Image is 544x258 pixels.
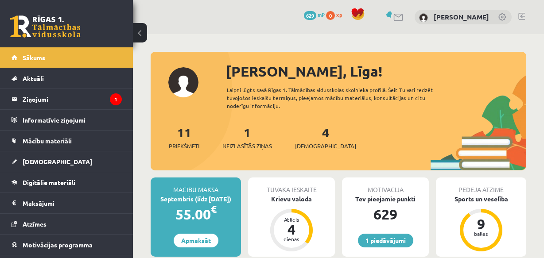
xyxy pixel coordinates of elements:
[169,124,199,150] a: 11Priekšmeti
[12,89,122,109] a: Ziņojumi1
[419,13,428,22] img: Līga Kauliņa
[226,61,526,82] div: [PERSON_NAME], Līga!
[169,142,199,150] span: Priekšmeti
[434,12,489,21] a: [PERSON_NAME]
[222,142,272,150] span: Neizlasītās ziņas
[227,86,452,110] div: Laipni lūgts savā Rīgas 1. Tālmācības vidusskolas skolnieka profilā. Šeit Tu vari redzēt tuvojošo...
[12,110,122,130] a: Informatīvie ziņojumi
[110,93,122,105] i: 1
[23,74,44,82] span: Aktuāli
[151,194,241,204] div: Septembris (līdz [DATE])
[436,194,526,204] div: Sports un veselība
[318,11,325,18] span: mP
[12,68,122,89] a: Aktuāli
[23,220,47,228] span: Atzīmes
[12,214,122,234] a: Atzīmes
[304,11,316,20] span: 629
[12,172,122,193] a: Digitālie materiāli
[248,177,335,194] div: Tuvākā ieskaite
[23,193,122,213] legend: Maksājumi
[336,11,342,18] span: xp
[342,194,429,204] div: Tev pieejamie punkti
[12,193,122,213] a: Maksājumi
[10,15,81,38] a: Rīgas 1. Tālmācības vidusskola
[358,234,413,247] a: 1 piedāvājumi
[23,158,92,166] span: [DEMOGRAPHIC_DATA]
[23,137,72,145] span: Mācību materiāli
[12,235,122,255] a: Motivācijas programma
[326,11,335,20] span: 0
[151,177,241,194] div: Mācību maksa
[211,203,217,216] span: €
[326,11,346,18] a: 0 xp
[468,231,494,236] div: balles
[342,204,429,225] div: 629
[248,194,335,253] a: Krievu valoda Atlicis 4 dienas
[12,151,122,172] a: [DEMOGRAPHIC_DATA]
[295,142,356,150] span: [DEMOGRAPHIC_DATA]
[295,124,356,150] a: 4[DEMOGRAPHIC_DATA]
[151,204,241,225] div: 55.00
[12,131,122,151] a: Mācību materiāli
[23,110,122,130] legend: Informatīvie ziņojumi
[342,177,429,194] div: Motivācija
[23,89,122,109] legend: Ziņojumi
[23,241,93,249] span: Motivācijas programma
[23,178,75,186] span: Digitālie materiāli
[304,11,325,18] a: 629 mP
[23,54,45,62] span: Sākums
[278,217,305,222] div: Atlicis
[174,234,218,247] a: Apmaksāt
[468,217,494,231] div: 9
[436,194,526,253] a: Sports un veselība 9 balles
[248,194,335,204] div: Krievu valoda
[222,124,272,150] a: 1Neizlasītās ziņas
[12,47,122,68] a: Sākums
[278,222,305,236] div: 4
[278,236,305,242] div: dienas
[436,177,526,194] div: Pēdējā atzīme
